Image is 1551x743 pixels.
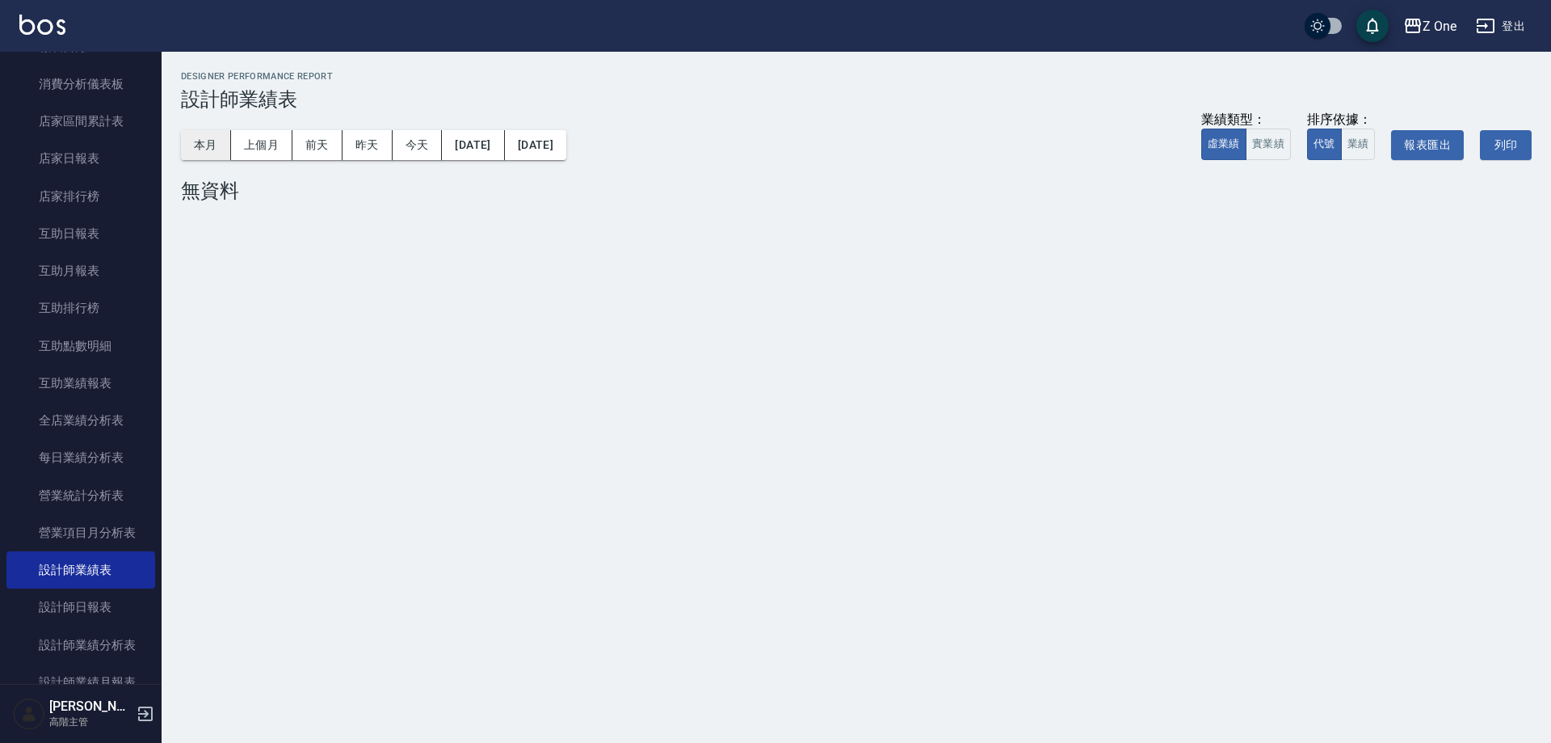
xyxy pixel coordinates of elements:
div: 無資料 [181,179,1532,202]
button: [DATE] [442,130,504,160]
a: 互助業績報表 [6,365,155,402]
button: 本月 [181,130,231,160]
div: Z One [1423,16,1456,36]
a: 店家區間累計表 [6,103,155,140]
button: 上個月 [231,130,292,160]
div: 排序依據： [1307,112,1376,129]
button: 報表匯出 [1391,130,1464,160]
button: 代號 [1307,129,1342,160]
button: 虛業績 [1201,129,1246,160]
button: 實業績 [1246,129,1291,160]
h5: [PERSON_NAME] [49,699,132,715]
button: [DATE] [505,130,566,160]
a: 營業統計分析表 [6,477,155,514]
p: 高階主管 [49,715,132,729]
a: 互助日報表 [6,215,155,252]
h2: Designer Performance Report [181,71,1532,82]
button: 前天 [292,130,343,160]
button: save [1356,10,1389,42]
a: 消費分析儀表板 [6,65,155,103]
a: 互助月報表 [6,252,155,289]
button: 今天 [393,130,443,160]
a: 營業項目月分析表 [6,514,155,551]
h3: 設計師業績表 [181,88,1532,111]
button: 業績 [1341,129,1376,160]
a: 設計師業績分析表 [6,627,155,664]
button: Z One [1397,10,1463,43]
button: 列印 [1480,130,1532,160]
a: 互助點數明細 [6,327,155,365]
a: 設計師日報表 [6,589,155,626]
img: Logo [19,15,65,35]
a: 互助排行榜 [6,289,155,327]
a: 店家日報表 [6,140,155,177]
img: Person [13,698,45,730]
a: 每日業績分析表 [6,439,155,476]
button: 昨天 [343,130,393,160]
a: 全店業績分析表 [6,402,155,439]
a: 設計師業績表 [6,551,155,589]
a: 設計師業績月報表 [6,664,155,701]
div: 業績類型： [1201,112,1291,129]
a: 店家排行榜 [6,178,155,215]
button: 登出 [1469,11,1532,41]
